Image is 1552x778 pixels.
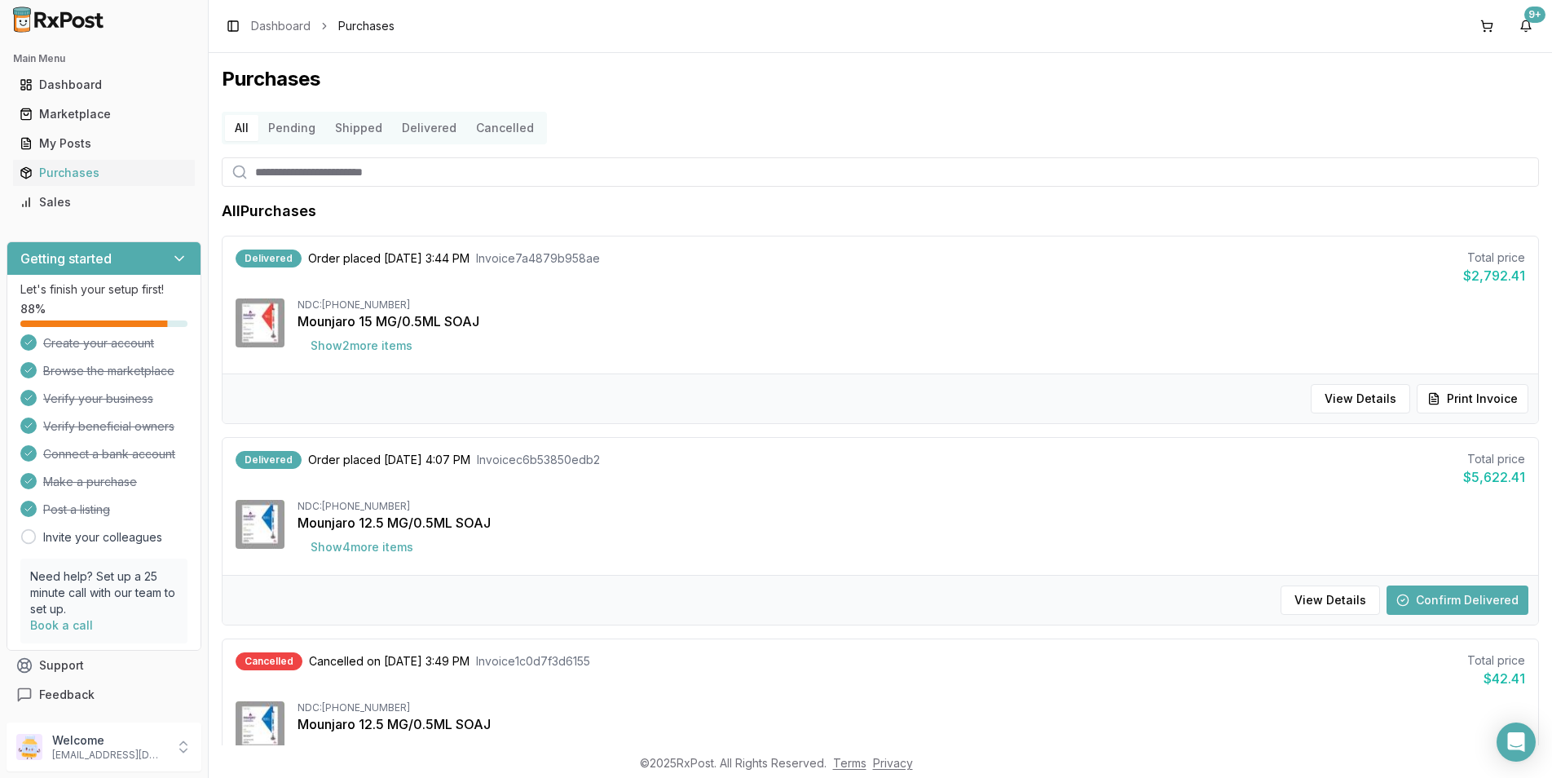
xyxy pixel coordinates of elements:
[43,474,137,490] span: Make a purchase
[298,312,1525,331] div: Mounjaro 15 MG/0.5ML SOAJ
[236,250,302,267] div: Delivered
[1513,13,1539,39] button: 9+
[7,651,201,680] button: Support
[298,298,1525,312] div: NDC: [PHONE_NUMBER]
[1387,586,1528,615] button: Confirm Delivered
[43,418,174,435] span: Verify beneficial owners
[20,301,46,317] span: 88 %
[30,618,93,632] a: Book a call
[7,189,201,215] button: Sales
[13,99,195,129] a: Marketplace
[1463,451,1525,467] div: Total price
[251,18,311,34] a: Dashboard
[43,529,162,546] a: Invite your colleagues
[43,502,110,518] span: Post a listing
[298,701,1525,714] div: NDC: [PHONE_NUMBER]
[1417,384,1528,413] button: Print Invoice
[20,281,187,298] p: Let's finish your setup first!
[298,331,425,360] button: Show2more items
[251,18,395,34] nav: breadcrumb
[258,115,325,141] button: Pending
[236,451,302,469] div: Delivered
[20,165,188,181] div: Purchases
[1524,7,1545,23] div: 9+
[13,158,195,188] a: Purchases
[466,115,544,141] button: Cancelled
[1311,384,1410,413] button: View Details
[52,732,165,749] p: Welcome
[338,18,395,34] span: Purchases
[236,298,284,347] img: Mounjaro 15 MG/0.5ML SOAJ
[43,391,153,407] span: Verify your business
[39,687,95,703] span: Feedback
[225,115,258,141] button: All
[1463,467,1525,487] div: $5,622.41
[1463,266,1525,285] div: $2,792.41
[833,756,866,770] a: Terms
[7,72,201,98] button: Dashboard
[236,652,302,670] div: Cancelled
[43,363,174,379] span: Browse the marketplace
[308,250,470,267] span: Order placed [DATE] 3:44 PM
[20,194,188,210] div: Sales
[1281,586,1380,615] button: View Details
[222,66,1539,92] h1: Purchases
[1467,652,1525,669] div: Total price
[20,77,188,93] div: Dashboard
[7,101,201,127] button: Marketplace
[13,129,195,158] a: My Posts
[7,160,201,186] button: Purchases
[7,7,111,33] img: RxPost Logo
[1497,723,1536,762] div: Open Intercom Messenger
[392,115,466,141] button: Delivered
[298,533,426,562] button: Show4more items
[1467,669,1525,688] div: $42.41
[309,653,470,670] span: Cancelled on [DATE] 3:49 PM
[308,452,470,468] span: Order placed [DATE] 4:07 PM
[13,188,195,217] a: Sales
[222,200,316,223] h1: All Purchases
[873,756,913,770] a: Privacy
[298,500,1525,513] div: NDC: [PHONE_NUMBER]
[30,568,178,617] p: Need help? Set up a 25 minute call with our team to set up.
[236,701,284,750] img: Mounjaro 12.5 MG/0.5ML SOAJ
[7,130,201,157] button: My Posts
[298,513,1525,533] div: Mounjaro 12.5 MG/0.5ML SOAJ
[20,249,112,268] h3: Getting started
[20,106,188,122] div: Marketplace
[477,452,600,468] span: Invoice c6b53850edb2
[16,734,42,760] img: User avatar
[476,250,600,267] span: Invoice 7a4879b958ae
[20,135,188,152] div: My Posts
[43,446,175,462] span: Connect a bank account
[43,335,154,351] span: Create your account
[52,749,165,762] p: [EMAIL_ADDRESS][DOMAIN_NAME]
[325,115,392,141] button: Shipped
[236,500,284,549] img: Mounjaro 12.5 MG/0.5ML SOAJ
[13,52,195,65] h2: Main Menu
[1463,250,1525,266] div: Total price
[13,70,195,99] a: Dashboard
[7,680,201,709] button: Feedback
[476,653,590,670] span: Invoice 1c0d7f3d6155
[298,714,1525,734] div: Mounjaro 12.5 MG/0.5ML SOAJ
